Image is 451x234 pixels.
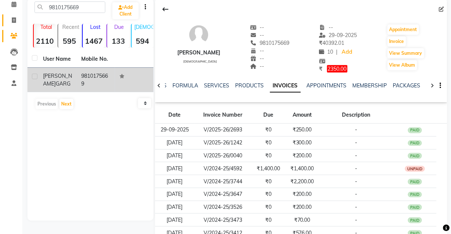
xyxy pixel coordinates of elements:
[285,214,319,227] td: ₹70.00
[252,188,286,201] td: ₹0
[319,40,345,46] span: 40392.01
[319,24,333,31] span: --
[408,204,422,210] div: PAID
[155,149,194,162] td: [DATE]
[155,162,194,175] td: [DATE]
[155,175,194,188] td: [DATE]
[408,192,422,198] div: PAID
[285,123,319,136] td: ₹250.00
[319,32,357,39] span: 29-09-2025
[408,127,422,133] div: PAID
[355,126,357,133] span: -
[355,165,357,172] span: -
[252,107,286,124] th: Due
[59,99,73,109] button: Next
[270,79,301,93] a: INVOICES
[355,152,357,159] span: -
[39,51,77,68] th: User Name
[388,36,406,47] button: Invoice
[34,36,56,46] strong: 2110
[388,48,424,58] button: View Summary
[341,47,354,57] a: Add
[155,123,194,136] td: 29-09-2025
[285,107,319,124] th: Amount
[405,166,425,172] div: UNPAID
[353,82,387,89] a: MEMBERSHIP
[112,2,139,19] a: Add Client
[252,123,286,136] td: ₹0
[77,51,115,68] th: Mobile No.
[34,1,105,13] input: Search by Name/Mobile/Email/Code
[285,188,319,201] td: ₹200.00
[252,162,286,175] td: ₹1,400.00
[188,24,210,46] img: avatar
[327,65,348,73] span: 2350.00
[194,149,252,162] td: V/2025-26/0040
[336,48,338,56] span: |
[194,214,252,227] td: V/2024-25/3473
[135,24,154,30] p: [DEMOGRAPHIC_DATA]
[408,179,422,185] div: PAID
[194,201,252,214] td: V/2024-25/3526
[252,175,286,188] td: ₹0
[194,107,252,124] th: Invoice Number
[183,60,217,63] span: [DEMOGRAPHIC_DATA]
[388,60,417,70] button: View Album
[355,178,357,185] span: -
[252,149,286,162] td: ₹0
[307,82,347,89] a: APPOINTMENTS
[285,175,319,188] td: ₹2,200.00
[319,66,323,72] span: ₹
[86,24,105,30] p: Lost
[194,175,252,188] td: V/2024-25/3744
[194,123,252,136] td: V/2025-26/2693
[408,153,422,159] div: PAID
[61,24,80,30] p: Recent
[319,40,323,46] span: ₹
[83,36,105,46] strong: 1467
[132,36,154,46] strong: 594
[393,82,421,89] a: PACKAGES
[250,40,289,46] span: 9810175669
[252,214,286,227] td: ₹0
[285,149,319,162] td: ₹200.00
[43,73,72,87] span: [PERSON_NAME]
[285,162,319,175] td: ₹1,400.00
[56,80,70,87] span: GARG
[355,191,357,197] span: -
[177,49,220,57] div: [PERSON_NAME]
[158,2,174,16] div: Back to Client
[250,55,264,62] span: --
[250,63,264,70] span: --
[252,136,286,149] td: ₹0
[355,217,357,223] span: -
[204,82,230,89] a: SERVICES
[388,24,419,35] button: Appointment
[194,188,252,201] td: V/2024-25/3647
[155,214,194,227] td: [DATE]
[37,24,56,30] p: Total
[408,217,422,223] div: PAID
[236,82,264,89] a: PRODUCTS
[155,107,194,124] th: Date
[155,136,194,149] td: [DATE]
[250,32,264,39] span: --
[250,47,264,54] span: --
[319,107,393,124] th: Description
[250,24,264,31] span: --
[355,139,357,146] span: -
[173,82,198,89] a: FORMULA
[355,204,357,210] span: -
[194,136,252,149] td: V/2025-26/1242
[107,36,129,46] strong: 133
[285,136,319,149] td: ₹300.00
[109,24,129,30] p: Due
[252,201,286,214] td: ₹0
[155,201,194,214] td: [DATE]
[319,49,333,55] span: 10
[285,201,319,214] td: ₹200.00
[194,162,252,175] td: V/2024-25/4592
[77,68,115,92] td: 9810175669
[408,140,422,146] div: PAID
[58,36,80,46] strong: 595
